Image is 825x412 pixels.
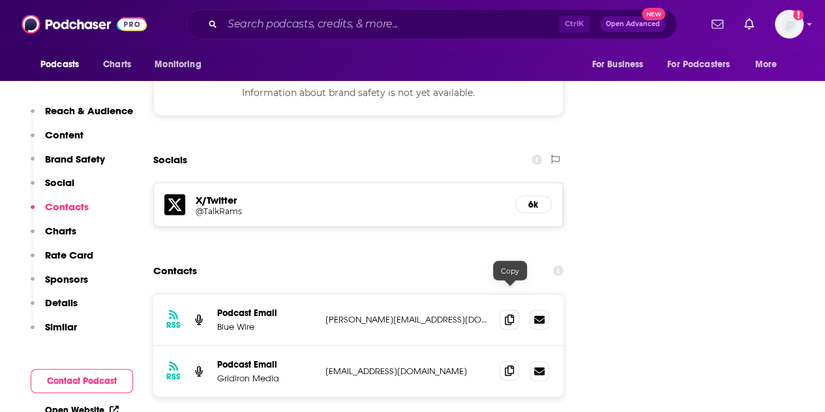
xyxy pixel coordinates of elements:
p: Podcast Email [217,359,315,370]
button: Reach & Audience [31,104,133,129]
span: For Podcasters [667,55,730,74]
button: Social [31,176,74,200]
p: Reach & Audience [45,104,133,117]
button: open menu [31,52,96,77]
span: New [642,8,665,20]
button: open menu [659,52,749,77]
a: @TalkRams [196,206,505,216]
div: Information about brand safety is not yet available. [153,69,563,116]
button: Brand Safety [31,153,105,177]
h3: RSS [166,372,181,382]
a: Charts [95,52,139,77]
button: Show profile menu [775,10,803,39]
button: open menu [746,52,794,77]
span: Ctrl K [559,16,590,33]
span: More [755,55,777,74]
p: Blue Wire [217,321,315,332]
a: Show notifications dropdown [706,13,728,35]
span: Podcasts [40,55,79,74]
button: open menu [145,52,218,77]
p: Content [45,129,83,141]
button: Contact Podcast [31,369,133,393]
p: Contacts [45,200,89,213]
img: Podchaser - Follow, Share and Rate Podcasts [22,12,147,37]
p: [EMAIL_ADDRESS][DOMAIN_NAME] [325,366,489,377]
p: Social [45,176,74,189]
h5: X/Twitter [196,194,505,206]
p: Podcast Email [217,308,315,319]
p: Brand Safety [45,153,105,165]
h2: Socials [153,148,187,172]
p: Rate Card [45,249,93,261]
p: Details [45,296,78,309]
button: Rate Card [31,249,93,273]
div: Copy [493,261,527,281]
button: Similar [31,321,77,345]
button: Contacts [31,200,89,225]
button: open menu [582,52,659,77]
span: For Business [592,55,643,74]
p: Sponsors [45,273,88,285]
span: Open Advanced [606,21,660,27]
h3: RSS [166,320,181,330]
span: Monitoring [155,55,201,74]
button: Charts [31,225,76,249]
h5: 6k [526,199,541,210]
span: Charts [103,55,131,74]
p: Charts [45,225,76,237]
div: Search podcasts, credits, & more... [187,9,677,39]
p: [PERSON_NAME][EMAIL_ADDRESS][DOMAIN_NAME] [325,314,489,325]
button: Sponsors [31,273,88,297]
p: Similar [45,321,77,333]
svg: Add a profile image [793,10,803,20]
a: Show notifications dropdown [739,13,759,35]
span: Logged in as lexieflood [775,10,803,39]
h2: Contacts [153,259,197,283]
button: Details [31,296,78,321]
input: Search podcasts, credits, & more... [222,14,559,35]
img: User Profile [775,10,803,39]
button: Open AdvancedNew [600,16,666,32]
button: Content [31,129,83,153]
h5: @TalkRams [196,206,404,216]
p: Gridiron Media [217,373,315,384]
